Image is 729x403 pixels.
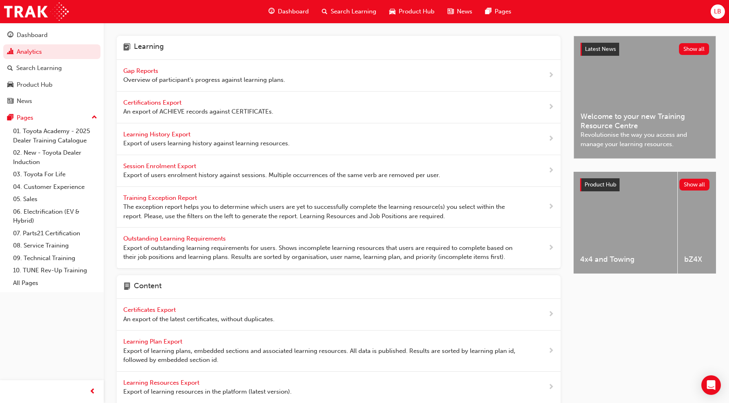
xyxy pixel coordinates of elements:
[117,123,561,155] a: Learning History Export Export of users learning history against learning resources.next-icon
[679,43,709,55] button: Show all
[7,32,13,39] span: guage-icon
[581,130,709,149] span: Revolutionise the way you access and manage your learning resources.
[123,139,290,148] span: Export of users learning history against learning resources.
[10,264,100,277] a: 10. TUNE Rev-Up Training
[7,98,13,105] span: news-icon
[3,77,100,92] a: Product Hub
[714,7,721,16] span: LB
[548,134,554,144] span: next-icon
[10,239,100,252] a: 08. Service Training
[10,125,100,147] a: 01. Toyota Academy - 2025 Dealer Training Catalogue
[10,193,100,206] a: 05. Sales
[7,65,13,72] span: search-icon
[585,181,616,188] span: Product Hub
[580,255,671,264] span: 4x4 and Towing
[679,179,710,191] button: Show all
[479,3,518,20] a: pages-iconPages
[7,48,13,56] span: chart-icon
[17,96,32,106] div: News
[548,243,554,253] span: next-icon
[10,227,100,240] a: 07. Parts21 Certification
[548,70,554,81] span: next-icon
[701,375,721,395] div: Open Intercom Messenger
[447,7,454,17] span: news-icon
[123,387,292,396] span: Export of learning resources in the platform (latest version).
[3,26,100,110] button: DashboardAnalyticsSearch LearningProduct HubNews
[117,60,561,92] a: Gap Reports Overview of participant's progress against learning plans.next-icon
[574,36,716,159] a: Latest NewsShow allWelcome to your new Training Resource CentreRevolutionise the way you access a...
[268,7,275,17] span: guage-icon
[3,110,100,125] button: Pages
[10,147,100,168] a: 02. New - Toyota Dealer Induction
[123,67,160,74] span: Gap Reports
[548,346,554,356] span: next-icon
[315,3,383,20] a: search-iconSearch Learning
[331,7,376,16] span: Search Learning
[3,28,100,43] a: Dashboard
[10,252,100,265] a: 09. Technical Training
[117,331,561,372] a: Learning Plan Export Export of learning plans, embedded sections and associated learning resource...
[399,7,434,16] span: Product Hub
[10,181,100,193] a: 04. Customer Experience
[123,107,273,116] span: An export of ACHIEVE records against CERTIFICATEs.
[3,61,100,76] a: Search Learning
[123,243,522,262] span: Export of outstanding learning requirements for users. Shows incomplete learning resources that u...
[441,3,479,20] a: news-iconNews
[117,228,561,269] a: Outstanding Learning Requirements Export of outstanding learning requirements for users. Shows in...
[548,202,554,212] span: next-icon
[3,94,100,109] a: News
[117,187,561,228] a: Training Exception Report The exception report helps you to determine which users are yet to succ...
[117,92,561,123] a: Certifications Export An export of ACHIEVE records against CERTIFICATEs.next-icon
[10,206,100,227] a: 06. Electrification (EV & Hybrid)
[389,7,395,17] span: car-icon
[123,346,522,365] span: Export of learning plans, embedded sections and associated learning resources. All data is publis...
[580,178,709,191] a: Product HubShow all
[123,42,131,53] span: learning-icon
[262,3,315,20] a: guage-iconDashboard
[548,382,554,392] span: next-icon
[123,131,192,138] span: Learning History Export
[548,166,554,176] span: next-icon
[581,112,709,130] span: Welcome to your new Training Resource Centre
[457,7,472,16] span: News
[117,155,561,187] a: Session Enrolment Export Export of users enrolment history against sessions. Multiple occurrences...
[92,112,97,123] span: up-icon
[495,7,511,16] span: Pages
[17,113,33,123] div: Pages
[123,75,285,85] span: Overview of participant's progress against learning plans.
[485,7,491,17] span: pages-icon
[548,102,554,112] span: next-icon
[574,172,677,274] a: 4x4 and Towing
[17,80,52,90] div: Product Hub
[7,114,13,122] span: pages-icon
[3,44,100,59] a: Analytics
[123,315,275,324] span: An export of the latest certificates, without duplicates.
[4,2,69,21] img: Trak
[123,194,199,201] span: Training Exception Report
[585,46,616,53] span: Latest News
[581,43,709,56] a: Latest NewsShow all
[123,235,227,242] span: Outstanding Learning Requirements
[278,7,309,16] span: Dashboard
[123,162,198,170] span: Session Enrolment Export
[134,42,164,53] h4: Learning
[711,4,725,19] button: LB
[134,282,162,292] h4: Content
[123,338,184,345] span: Learning Plan Export
[548,309,554,320] span: next-icon
[10,168,100,181] a: 03. Toyota For Life
[123,171,440,180] span: Export of users enrolment history against sessions. Multiple occurrences of the same verb are rem...
[10,277,100,289] a: All Pages
[89,387,96,397] span: prev-icon
[123,282,131,292] span: page-icon
[117,299,561,331] a: Certificates Export An export of the latest certificates, without duplicates.next-icon
[123,379,201,386] span: Learning Resources Export
[17,31,48,40] div: Dashboard
[7,81,13,89] span: car-icon
[123,306,177,313] span: Certificates Export
[383,3,441,20] a: car-iconProduct Hub
[123,202,522,221] span: The exception report helps you to determine which users are yet to successfully complete the lear...
[123,99,183,106] span: Certifications Export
